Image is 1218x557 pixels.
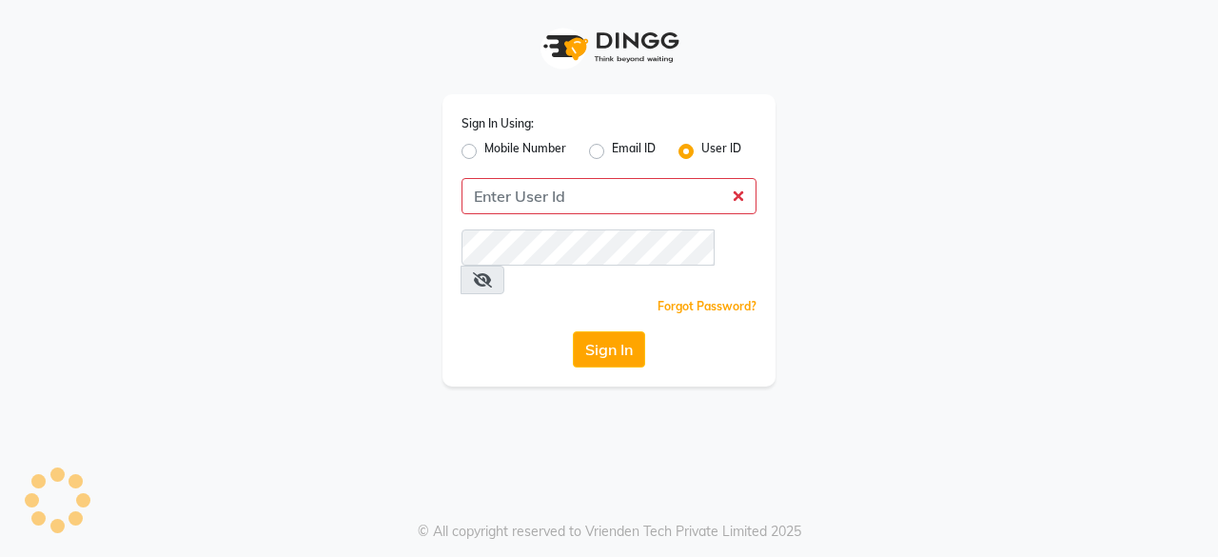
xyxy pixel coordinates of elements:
input: Username [462,229,715,266]
label: Email ID [612,140,656,163]
a: Forgot Password? [658,299,756,313]
label: Sign In Using: [462,115,534,132]
input: Username [462,178,756,214]
img: logo1.svg [533,19,685,75]
button: Sign In [573,331,645,368]
label: User ID [701,140,741,163]
label: Mobile Number [484,140,566,163]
